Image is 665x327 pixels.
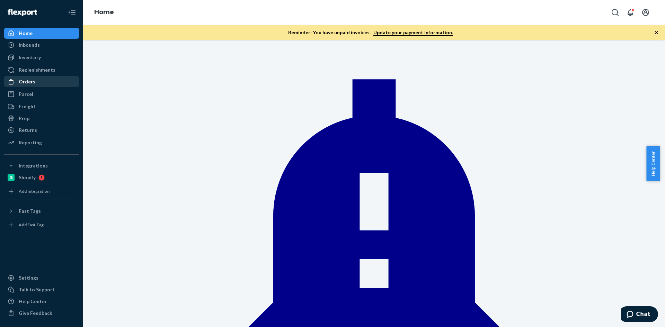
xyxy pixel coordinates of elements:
[4,64,79,75] a: Replenishments
[19,66,55,73] div: Replenishments
[4,101,79,112] a: Freight
[19,222,44,228] div: Add Fast Tag
[4,113,79,124] a: Prep
[19,91,33,98] div: Parcel
[19,139,42,146] div: Reporting
[19,298,47,305] div: Help Center
[288,29,453,36] p: Reminder: You have unpaid invoices.
[19,115,29,122] div: Prep
[4,186,79,197] a: Add Integration
[8,9,37,16] img: Flexport logo
[4,284,79,295] button: Talk to Support
[4,76,79,87] a: Orders
[19,274,38,281] div: Settings
[4,160,79,171] button: Integrations
[19,42,40,48] div: Inbounds
[19,174,36,181] div: Shopify
[4,296,79,307] a: Help Center
[19,310,52,317] div: Give Feedback
[4,219,79,230] a: Add Fast Tag
[621,306,658,324] iframe: Opens a widget where you can chat to one of our agents
[89,2,119,22] ol: breadcrumbs
[4,308,79,319] button: Give Feedback
[4,39,79,51] a: Inbounds
[373,29,453,36] a: Update your payment information.
[4,125,79,136] a: Returns
[19,54,41,61] div: Inventory
[19,78,35,85] div: Orders
[646,146,660,181] button: Help Center
[639,6,653,19] button: Open account menu
[19,162,48,169] div: Integrations
[623,6,637,19] button: Open notifications
[4,28,79,39] a: Home
[65,6,79,19] button: Close Navigation
[19,188,50,194] div: Add Integration
[4,89,79,100] a: Parcel
[19,208,41,215] div: Fast Tags
[19,30,33,37] div: Home
[4,206,79,217] button: Fast Tags
[4,137,79,148] a: Reporting
[4,272,79,283] a: Settings
[19,103,36,110] div: Freight
[608,6,622,19] button: Open Search Box
[4,52,79,63] a: Inventory
[4,172,79,183] a: Shopify
[94,8,114,16] a: Home
[19,286,55,293] div: Talk to Support
[19,127,37,134] div: Returns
